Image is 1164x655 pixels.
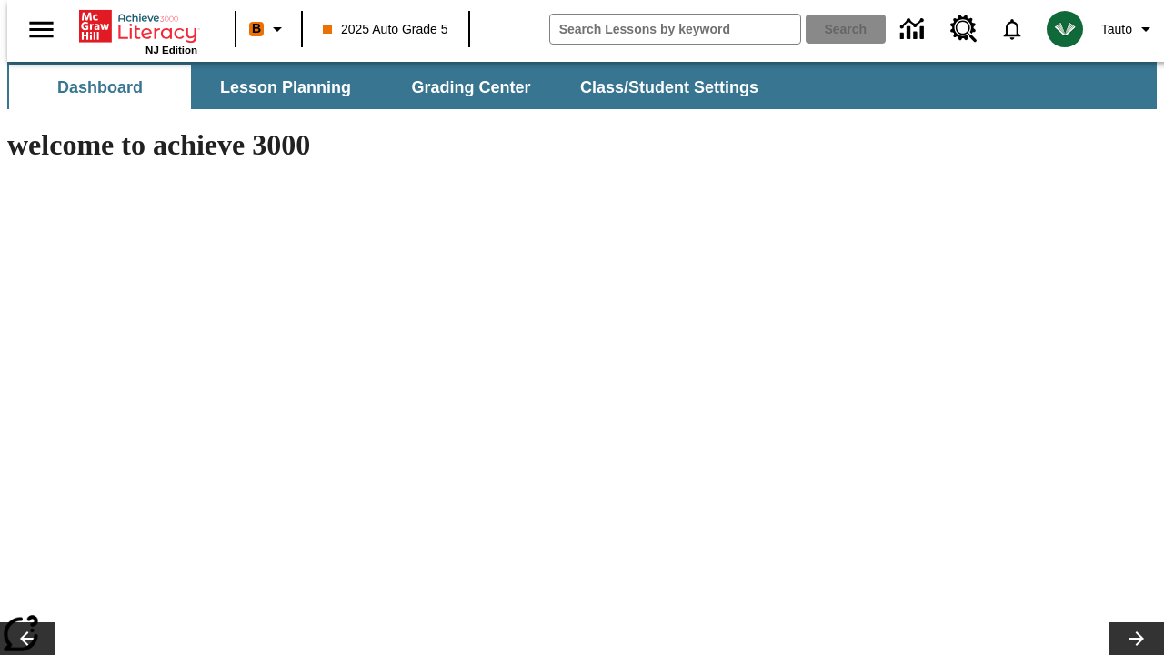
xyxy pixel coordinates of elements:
span: Tauto [1101,20,1132,39]
button: Lesson Planning [195,65,376,109]
span: Lesson Planning [220,77,351,98]
button: Grading Center [380,65,562,109]
button: Select a new avatar [1036,5,1094,53]
button: Class/Student Settings [566,65,773,109]
a: Resource Center, Will open in new tab [939,5,988,54]
span: Class/Student Settings [580,77,758,98]
span: NJ Edition [145,45,197,55]
span: Grading Center [411,77,530,98]
div: Home [79,6,197,55]
button: Dashboard [9,65,191,109]
button: Open side menu [15,3,68,56]
input: search field [550,15,800,44]
a: Notifications [988,5,1036,53]
img: avatar image [1047,11,1083,47]
button: Lesson carousel, Next [1109,622,1164,655]
button: Profile/Settings [1094,13,1164,45]
span: Dashboard [57,77,143,98]
a: Data Center [889,5,939,55]
div: SubNavbar [7,62,1157,109]
a: Home [79,8,197,45]
div: SubNavbar [7,65,775,109]
span: 2025 Auto Grade 5 [323,20,448,39]
h1: welcome to achieve 3000 [7,128,793,162]
span: B [252,17,261,40]
button: Boost Class color is orange. Change class color [242,13,296,45]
